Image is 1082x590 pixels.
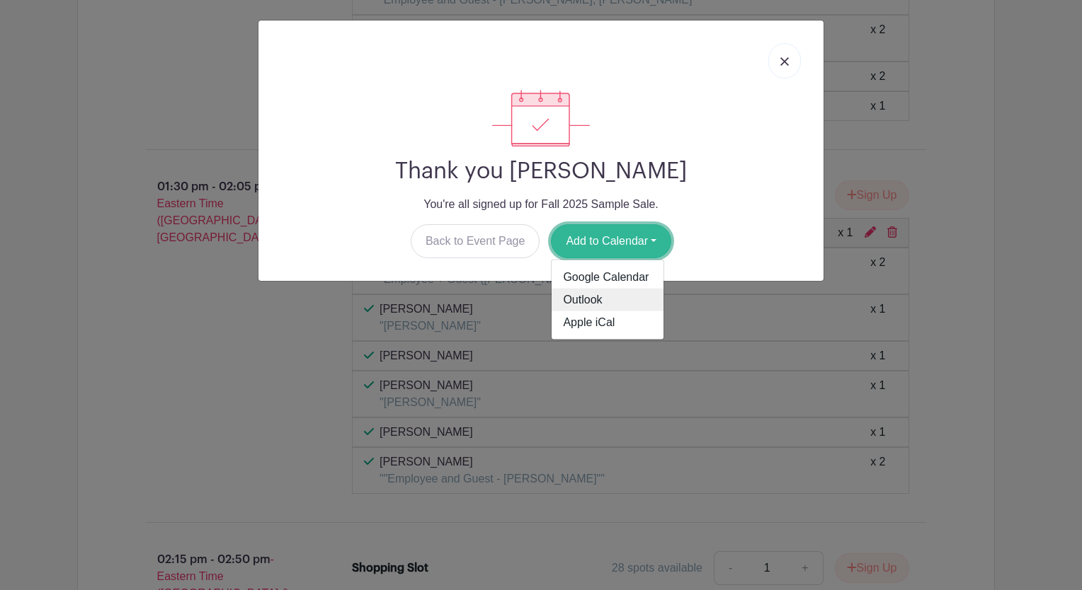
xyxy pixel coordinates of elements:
button: Add to Calendar [551,224,671,258]
img: signup_complete-c468d5dda3e2740ee63a24cb0ba0d3ce5d8a4ecd24259e683200fb1569d990c8.svg [492,90,590,146]
a: Back to Event Page [411,224,540,258]
a: Apple iCal [552,311,664,334]
h2: Thank you [PERSON_NAME] [270,158,812,185]
a: Outlook [552,289,664,311]
p: You're all signed up for Fall 2025 Sample Sale. [270,196,812,213]
img: close_button-5f87c8562297e5c2d7936805f587ecaba9071eb48480494691a3f1689db116b3.svg [780,57,789,66]
a: Google Calendar [552,266,664,289]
